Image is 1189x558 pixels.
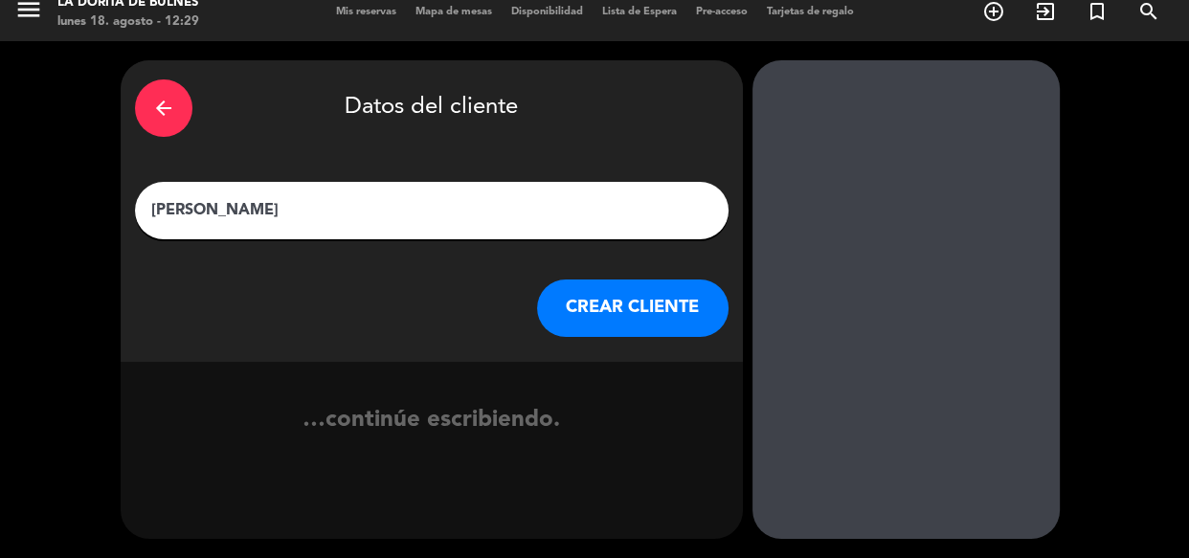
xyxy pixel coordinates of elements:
[326,7,406,17] span: Mis reservas
[537,279,729,337] button: CREAR CLIENTE
[502,7,593,17] span: Disponibilidad
[152,97,175,120] i: arrow_back
[135,75,729,142] div: Datos del cliente
[121,402,743,474] div: …continúe escribiendo.
[406,7,502,17] span: Mapa de mesas
[686,7,757,17] span: Pre-acceso
[149,197,714,224] input: Escriba nombre, correo electrónico o número de teléfono...
[57,12,199,32] div: lunes 18. agosto - 12:29
[593,7,686,17] span: Lista de Espera
[757,7,864,17] span: Tarjetas de regalo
